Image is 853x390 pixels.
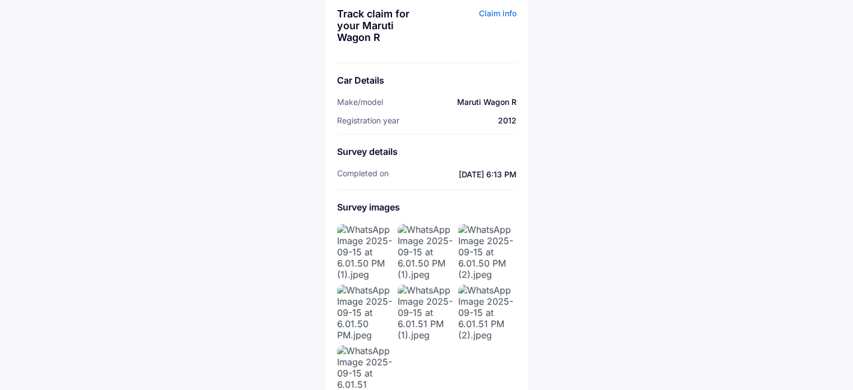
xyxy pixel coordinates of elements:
div: Claim info [430,8,517,52]
div: Track claim for your Maruti Wagon R [337,8,424,43]
span: Survey images [337,201,400,213]
span: Make/model [337,97,383,107]
span: Maruti Wagon R [457,97,517,107]
span: 2012 [498,116,517,125]
span: [DATE] 6:13 PM [400,168,517,181]
div: Survey details [337,146,517,157]
img: WhatsApp Image 2025-09-15 at 6.01.51 PM (1).jpeg [398,285,454,341]
img: WhatsApp Image 2025-09-15 at 6.01.50 PM (2).jpeg [458,224,514,280]
span: Registration year [337,116,399,125]
span: completed On [337,168,389,181]
img: WhatsApp Image 2025-09-15 at 6.01.50 PM (1).jpeg [337,224,393,280]
img: WhatsApp Image 2025-09-15 at 6.01.50 PM.jpeg [337,285,393,341]
img: WhatsApp Image 2025-09-15 at 6.01.51 PM (2).jpeg [458,285,514,341]
div: Car Details [337,75,517,86]
img: WhatsApp Image 2025-09-15 at 6.01.50 PM (1).jpeg [398,224,454,280]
